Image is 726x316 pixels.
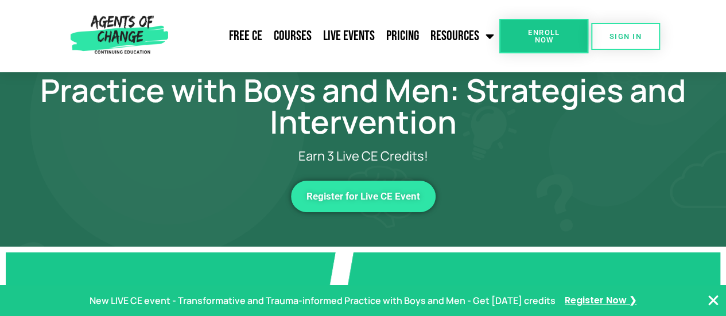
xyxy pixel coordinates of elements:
button: Close Banner [706,294,720,307]
span: SIGN IN [609,33,642,40]
a: Free CE [223,22,268,50]
p: New LIVE CE event - Transformative and Trauma-informed Practice with Boys and Men - Get [DATE] cr... [90,292,556,309]
h1: Transformative and Trauma-informed Practice with Boys and Men: Strategies and Intervention [36,43,690,138]
p: Earn 3 Live CE Credits! [82,149,645,163]
a: SIGN IN [591,23,660,50]
a: Register Now ❯ [565,292,636,309]
a: Live Events [317,22,381,50]
span: Register for Live CE Event [306,192,420,201]
a: Courses [268,22,317,50]
span: Enroll Now [518,29,570,44]
a: Register for Live CE Event [291,181,436,212]
nav: Menu [173,22,499,50]
a: Resources [425,22,499,50]
a: Pricing [381,22,425,50]
a: Enroll Now [499,19,588,53]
